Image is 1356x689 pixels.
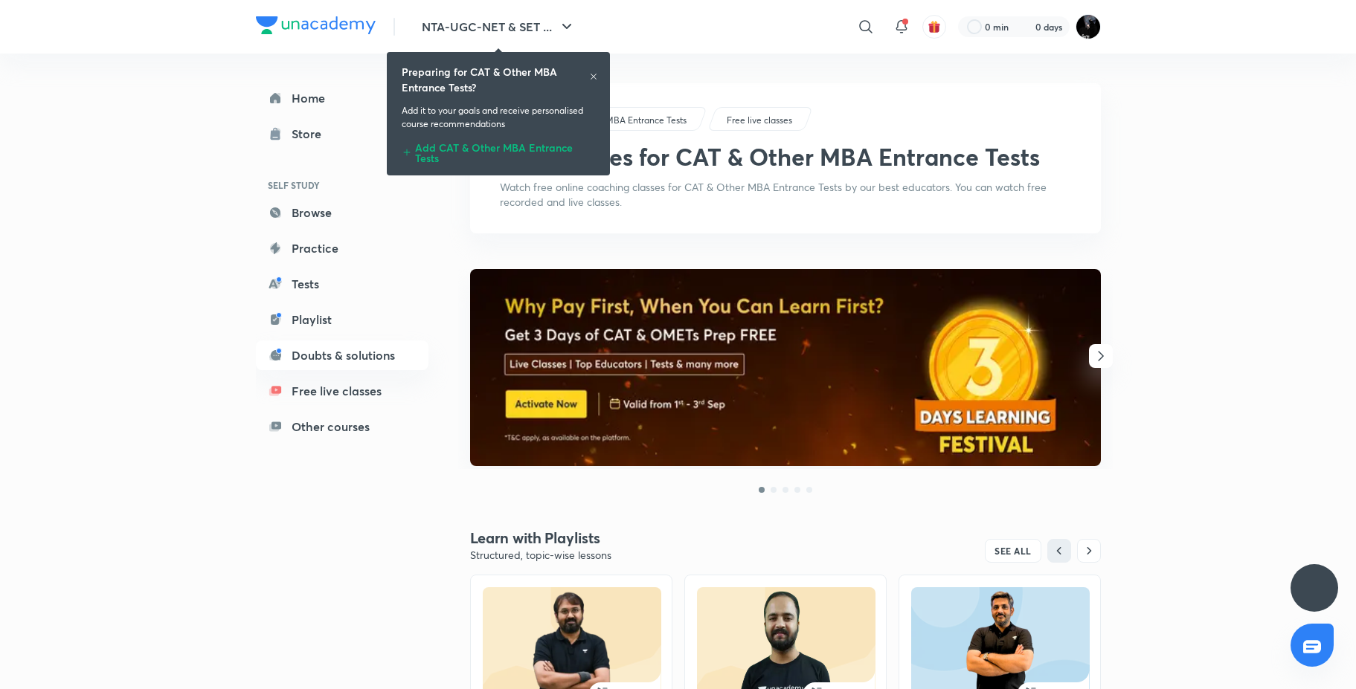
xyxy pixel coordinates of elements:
a: banner [470,269,1101,468]
a: Free live classes [724,114,794,127]
img: ttu [1305,579,1323,597]
p: Watch free online coaching classes for CAT & Other MBA Entrance Tests by our best educators. You ... [500,180,1071,210]
h4: Learn with Playlists [470,528,785,548]
a: Tests [256,269,428,299]
a: Home [256,83,428,113]
a: Practice [256,233,428,263]
a: Store [256,119,428,149]
a: Other courses [256,412,428,441]
div: Add CAT & Other MBA Entrance Tests [402,137,595,164]
p: CAT & Other MBA Entrance Tests [552,114,687,127]
img: Company Logo [256,16,376,34]
h6: Preparing for CAT & Other MBA Entrance Tests? [402,64,589,95]
button: NTA-UGC-NET & SET ... [413,12,585,42]
img: Mini John [1076,14,1101,39]
span: SEE ALL [994,546,1032,556]
a: Browse [256,198,428,227]
img: streak [1018,19,1032,34]
img: avatar [928,20,941,33]
h1: Free classes for CAT & Other MBA Entrance Tests [500,143,1040,171]
p: Add it to your goals and receive personalised course recommendations [402,104,595,131]
a: CAT & Other MBA Entrance Tests [549,114,689,127]
img: banner [470,269,1101,466]
a: Playlist [256,305,428,334]
button: SEE ALL [985,539,1041,563]
p: Free live classes [727,114,792,127]
a: Doubts & solutions [256,340,428,370]
a: Company Logo [256,16,376,38]
div: Store [292,125,330,143]
a: Free live classes [256,376,428,406]
button: avatar [922,15,946,39]
h6: SELF STUDY [256,172,428,198]
p: Structured, topic-wise lessons [470,548,785,563]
